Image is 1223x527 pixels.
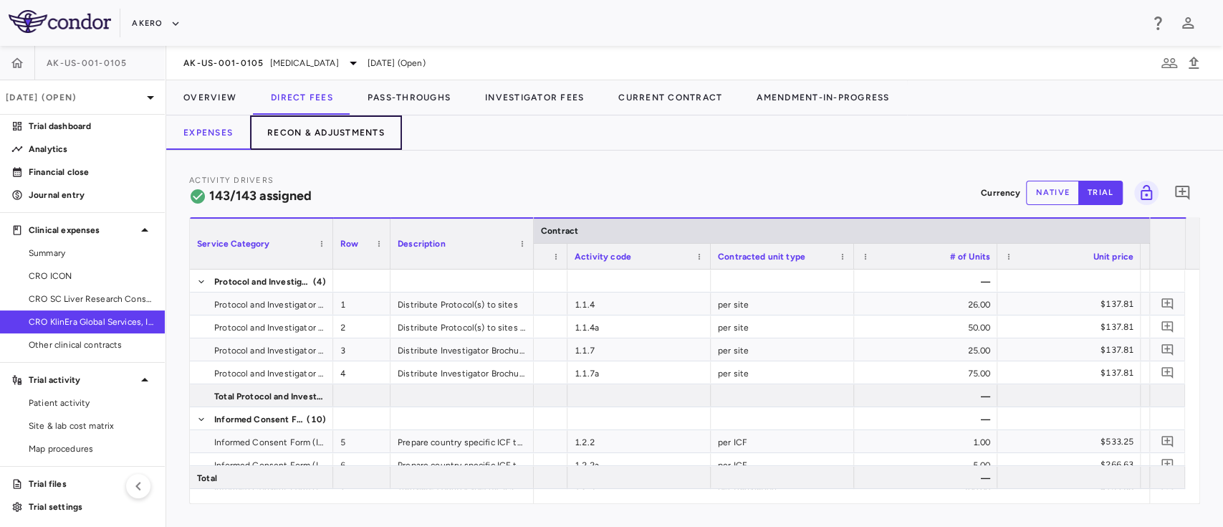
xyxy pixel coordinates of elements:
button: Amendment-In-Progress [739,80,906,115]
div: $137.81 [1010,338,1133,361]
button: Add comment [1158,317,1177,336]
svg: Add comment [1161,457,1174,471]
div: 5.00 [854,453,997,475]
p: Trial files [29,478,153,490]
span: CRO ICON [29,270,153,283]
button: Investigator Fees [468,80,601,115]
div: Prepare country specific ICF template amendment ( includes review and approval) [390,453,534,475]
span: Map procedures [29,442,153,455]
p: Journal entry [29,189,153,201]
span: Protocol and Investigator Brochure [214,362,325,385]
button: Add comment [1158,363,1177,382]
button: trial [1078,181,1123,205]
p: Financial close [29,166,153,179]
div: 3 [333,338,390,361]
div: Distribute Protocol(s) to sites [390,293,534,315]
button: Add comment [1158,340,1177,359]
button: Expenses [166,115,250,150]
button: Add comment [1158,455,1177,474]
svg: Add comment [1161,435,1174,448]
div: 26.00 [854,293,997,315]
svg: Add comment [1161,297,1174,310]
button: Add comment [1170,181,1194,205]
svg: Add comment [1161,320,1174,333]
div: 2 [333,315,390,338]
span: Description [398,239,446,249]
span: Service Category [197,239,269,249]
button: Current Contract [601,80,739,115]
svg: Add comment [1161,366,1174,379]
span: Row [340,239,358,249]
div: 4 [333,361,390,384]
span: (4) [313,270,326,293]
div: 1 [333,293,390,315]
span: Activity code [575,252,631,262]
button: Akero [132,12,180,35]
div: Prepare country specific ICF template ( includes review and approval) [390,430,534,452]
div: 1.2.2 [567,430,711,452]
div: per site [711,361,854,384]
span: You do not have permission to lock or unlock grids [1128,181,1159,205]
button: native [1026,181,1079,205]
div: 6 [333,453,390,475]
div: 5 [333,430,390,452]
div: 25.00 [854,338,997,361]
span: Activity Drivers [189,176,274,185]
span: AK-US-001-0105 [183,57,264,69]
div: per ICF [711,453,854,475]
span: Protocol and Investigator Brochure [214,339,325,362]
span: [DATE] (Open) [368,57,426,70]
div: $266.63 [1010,453,1133,476]
div: per ICF [711,430,854,452]
div: $137.81 [1010,315,1133,338]
p: Trial dashboard [29,120,153,133]
span: Other clinical contracts [29,338,153,351]
span: Informed Consent Form (ICF) & Recruitment Materials [214,431,325,454]
p: [DATE] (Open) [6,91,142,104]
div: 75.00 [854,361,997,384]
div: — [854,270,997,292]
span: [MEDICAL_DATA] [270,57,339,70]
h6: 143/143 assigned [209,186,312,206]
p: Clinical expenses [29,224,136,237]
p: Trial settings [29,500,153,513]
button: Direct Fees [254,80,350,115]
span: # of Units [950,252,991,262]
div: per site [711,315,854,338]
div: $533.25 [1010,430,1133,453]
span: AK-US-001-0105 [47,57,128,69]
span: Informed Consent Form (ICF) & Recruitment Materials [214,454,325,477]
div: — [854,384,997,407]
div: Distribute Investigator Brochure to sites - Amendment [390,361,534,384]
div: Distribute Investigator Brochure to sites [390,338,534,361]
p: Trial activity [29,374,136,386]
div: 1.2.2a [567,453,711,475]
span: Protocol and Investigator Brochure [214,316,325,339]
div: 1.1.4 [567,293,711,315]
div: $137.81 [1010,361,1133,384]
p: Currency [981,186,1020,199]
span: Site & lab cost matrix [29,419,153,432]
span: CRO KlinEra Global Services, Inc [29,315,153,328]
button: Add comment [1158,294,1177,313]
span: CRO SC Liver Research Consortium LLC [29,293,153,305]
div: $137.81 [1010,293,1133,315]
span: Protocol and Investigator Brochure [214,270,312,293]
button: Pass-Throughs [350,80,468,115]
div: Distribute Protocol(s) to sites - Amendments [390,315,534,338]
div: — [854,407,997,429]
span: Protocol and Investigator Brochure [214,293,325,316]
svg: Add comment [1161,343,1174,356]
img: logo-full-SnFGN8VE.png [9,10,111,33]
span: Contracted unit type [718,252,805,262]
div: 1.00 [854,430,997,452]
span: (10) [307,408,326,431]
span: Summary [29,247,153,260]
svg: Add comment [1174,184,1191,201]
button: Overview [166,80,254,115]
span: Total [197,467,217,490]
div: — [854,466,997,488]
p: Analytics [29,143,153,156]
div: per site [711,293,854,315]
span: Contract [541,226,578,236]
